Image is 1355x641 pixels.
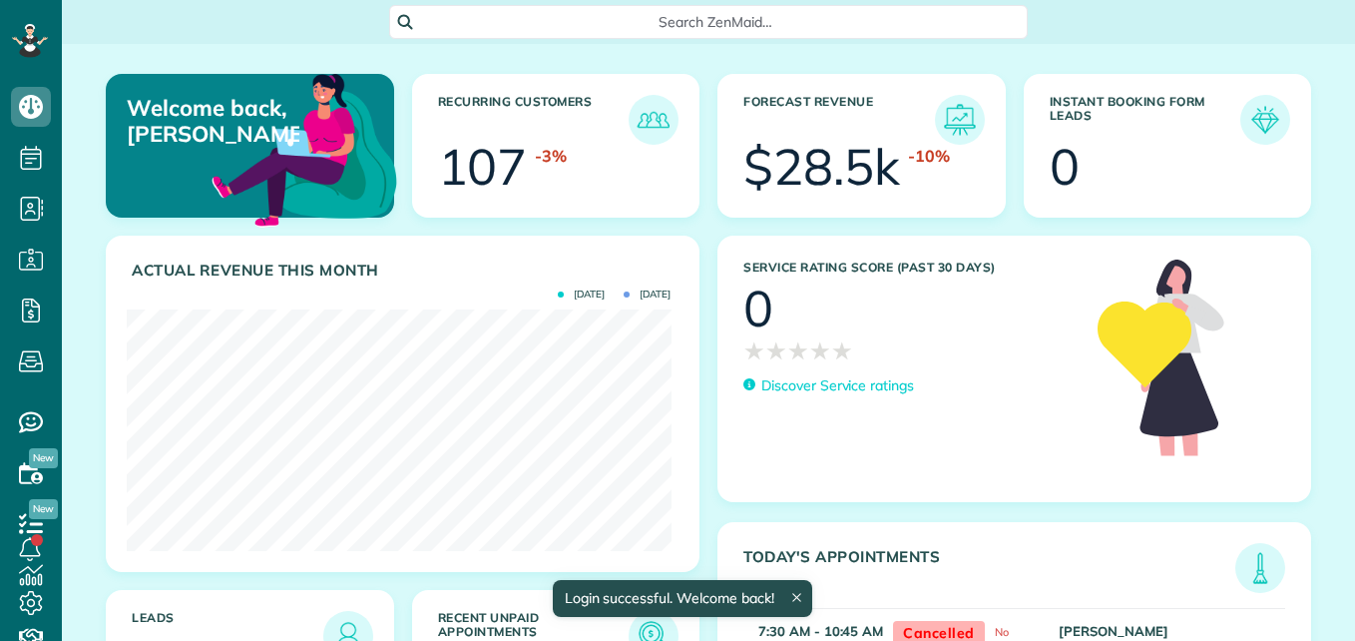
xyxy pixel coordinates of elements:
[765,333,787,368] span: ★
[743,142,900,192] div: $28.5k
[1050,142,1080,192] div: 0
[438,142,528,192] div: 107
[552,580,811,617] div: Login successful. Welcome back!
[1059,623,1168,639] strong: [PERSON_NAME]
[908,145,950,168] div: -10%
[558,290,605,300] span: [DATE]
[535,145,567,168] div: -3%
[787,333,809,368] span: ★
[743,333,765,368] span: ★
[743,548,1235,593] h3: Today's Appointments
[624,290,671,300] span: [DATE]
[1050,95,1241,145] h3: Instant Booking Form Leads
[743,261,1078,275] h3: Service Rating score (past 30 days)
[761,375,914,396] p: Discover Service ratings
[29,499,58,519] span: New
[438,95,630,145] h3: Recurring Customers
[809,333,831,368] span: ★
[1240,548,1280,588] img: icon_todays_appointments-901f7ab196bb0bea1936b74009e4eb5ffbc2d2711fa7634e0d609ed5ef32b18b.png
[743,375,914,396] a: Discover Service ratings
[29,448,58,468] span: New
[743,284,773,333] div: 0
[132,262,678,280] h3: Actual Revenue this month
[208,51,401,245] img: dashboard_welcome-42a62b7d889689a78055ac9021e634bf52bae3f8056760290aed330b23ab8690.png
[743,95,935,145] h3: Forecast Revenue
[940,100,980,140] img: icon_forecast_revenue-8c13a41c7ed35a8dcfafea3cbb826a0462acb37728057bba2d056411b612bbbe.png
[831,333,853,368] span: ★
[127,95,299,148] p: Welcome back, [PERSON_NAME]!
[758,623,883,639] strong: 7:30 AM - 10:45 AM
[1245,100,1285,140] img: icon_form_leads-04211a6a04a5b2264e4ee56bc0799ec3eb69b7e499cbb523a139df1d13a81ae0.png
[634,100,674,140] img: icon_recurring_customers-cf858462ba22bcd05b5a5880d41d6543d210077de5bb9ebc9590e49fd87d84ed.png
